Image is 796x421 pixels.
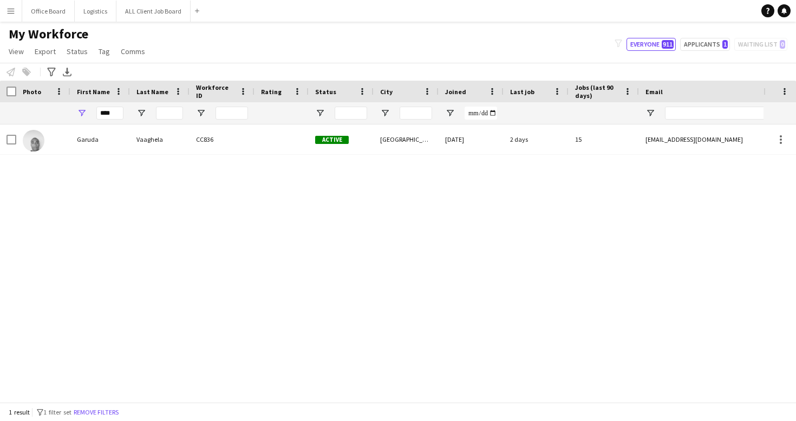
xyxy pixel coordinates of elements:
div: Vaaghela [130,124,190,154]
button: Open Filter Menu [445,108,455,118]
button: Open Filter Menu [196,108,206,118]
app-action-btn: Export XLSX [61,65,74,78]
span: Status [315,88,336,96]
span: Comms [121,47,145,56]
input: Workforce ID Filter Input [216,107,248,120]
span: Workforce ID [196,83,235,100]
input: Joined Filter Input [465,107,497,120]
input: City Filter Input [400,107,432,120]
span: My Workforce [9,26,88,42]
button: Office Board [22,1,75,22]
input: Last Name Filter Input [156,107,183,120]
div: [GEOGRAPHIC_DATA] [374,124,439,154]
a: Comms [116,44,149,58]
a: Export [30,44,60,58]
span: Status [67,47,88,56]
span: Jobs (last 90 days) [575,83,619,100]
span: Active [315,136,349,144]
button: Open Filter Menu [645,108,655,118]
span: Export [35,47,56,56]
span: Last job [510,88,534,96]
a: Tag [94,44,114,58]
button: Applicants1 [680,38,730,51]
input: Status Filter Input [335,107,367,120]
div: 2 days [504,124,569,154]
span: 1 filter set [43,408,71,416]
div: [DATE] [439,124,504,154]
span: Tag [99,47,110,56]
button: Logistics [75,1,116,22]
button: ALL Client Job Board [116,1,191,22]
span: Rating [261,88,282,96]
span: Email [645,88,663,96]
span: Last Name [136,88,168,96]
button: Remove filters [71,406,121,418]
span: First Name [77,88,110,96]
div: CC836 [190,124,255,154]
span: Photo [23,88,41,96]
img: Garuda Vaaghela [23,130,44,152]
input: First Name Filter Input [96,107,123,120]
button: Open Filter Menu [77,108,87,118]
span: 911 [662,40,674,49]
div: Garuda [70,124,130,154]
span: Joined [445,88,466,96]
app-action-btn: Advanced filters [45,65,58,78]
button: Open Filter Menu [136,108,146,118]
a: Status [62,44,92,58]
button: Open Filter Menu [380,108,390,118]
span: City [380,88,393,96]
span: View [9,47,24,56]
button: Everyone911 [627,38,676,51]
a: View [4,44,28,58]
div: 15 [569,124,639,154]
span: 1 [722,40,728,49]
button: Open Filter Menu [315,108,325,118]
